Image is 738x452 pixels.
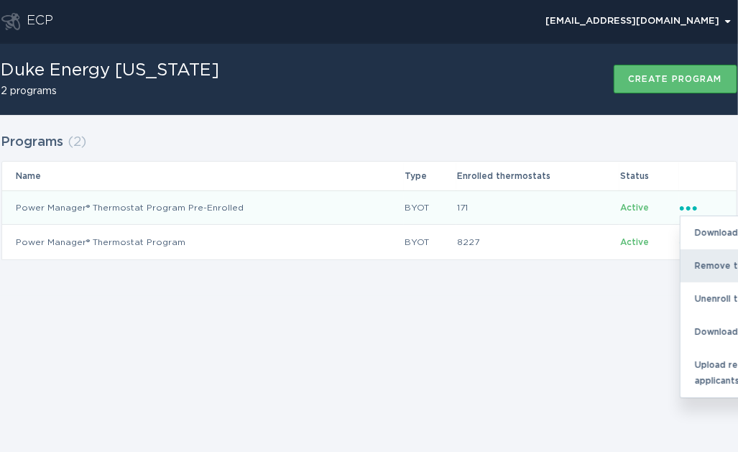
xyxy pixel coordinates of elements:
th: Type [404,162,456,190]
td: 8227 [456,225,619,259]
h1: Duke Energy [US_STATE] [1,62,220,79]
th: Name [2,162,405,190]
th: Status [619,162,678,190]
th: Enrolled thermostats [456,162,619,190]
td: BYOT [404,190,456,225]
td: 171 [456,190,619,225]
tr: Table Headers [2,162,737,190]
span: Active [620,203,649,212]
span: Active [620,238,649,246]
tr: 09ba469371de47c48f96aa0f4d07f31f [2,190,737,225]
div: Create program [629,75,722,83]
div: ECP [27,13,54,30]
td: Power Manager® Thermostat Program Pre-Enrolled [2,190,405,225]
div: Popover menu [540,11,737,32]
td: Power Manager® Thermostat Program [2,225,405,259]
span: ( 2 ) [68,136,87,149]
button: Open user account details [540,11,737,32]
tr: ba4bfb848f2f46c3a1caaa1d3af0289c [2,225,737,259]
h2: 2 programs [1,86,220,96]
h2: Programs [1,129,64,155]
button: Create program [614,65,737,93]
div: [EMAIL_ADDRESS][DOMAIN_NAME] [546,17,731,26]
td: BYOT [404,225,456,259]
button: Go to dashboard [1,13,20,30]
